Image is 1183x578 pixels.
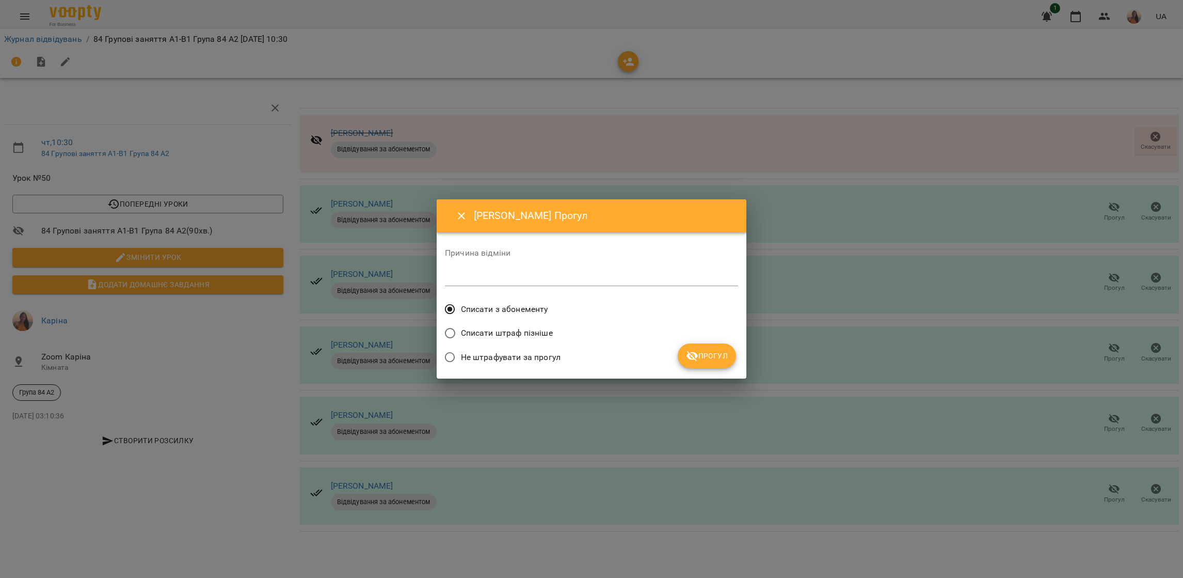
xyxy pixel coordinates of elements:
span: Списати з абонементу [461,303,548,316]
button: Close [449,204,474,228]
h6: [PERSON_NAME] Прогул [474,208,734,224]
span: Прогул [686,350,728,362]
label: Причина відміни [445,249,738,257]
span: Не штрафувати за прогул [461,351,561,364]
button: Прогул [678,343,736,368]
span: Списати штраф пізніше [461,327,553,339]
